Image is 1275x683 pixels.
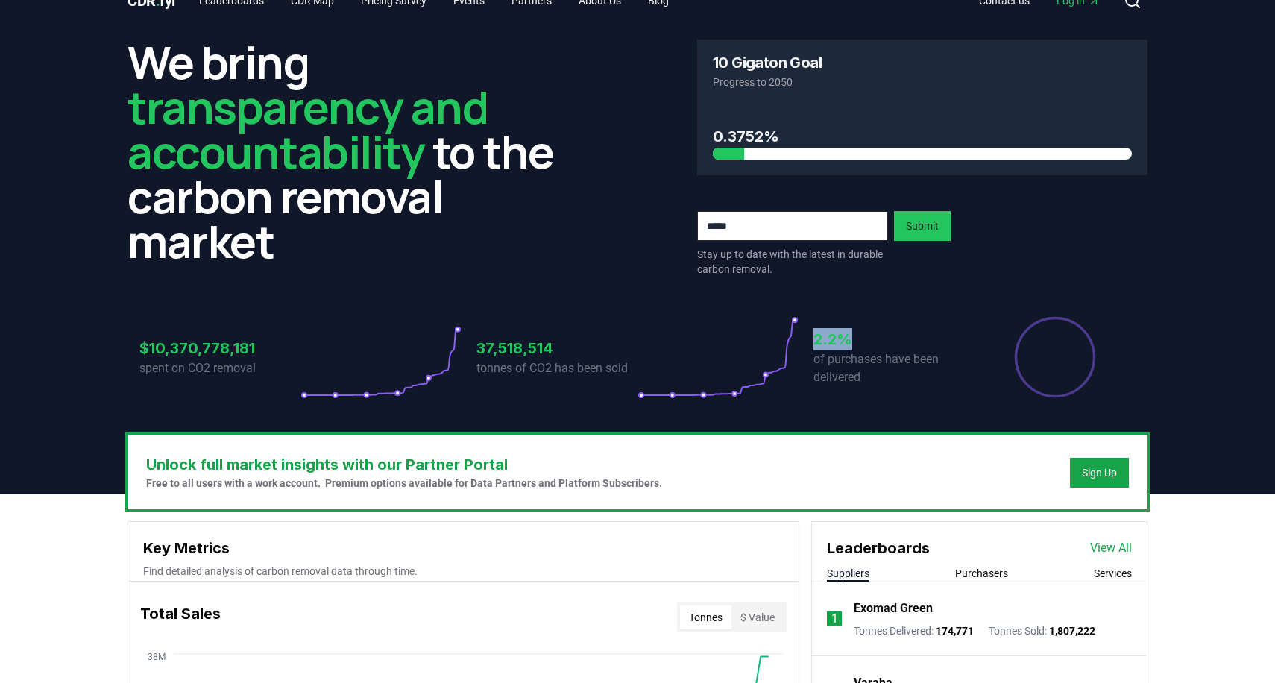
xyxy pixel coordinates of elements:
[143,537,784,559] h3: Key Metrics
[476,337,637,359] h3: 37,518,514
[731,605,784,629] button: $ Value
[713,55,822,70] h3: 10 Gigaton Goal
[1049,625,1095,637] span: 1,807,222
[989,623,1095,638] p: Tonnes Sold :
[680,605,731,629] button: Tonnes
[1090,539,1132,557] a: View All
[146,476,662,491] p: Free to all users with a work account. Premium options available for Data Partners and Platform S...
[1094,566,1132,581] button: Services
[713,125,1132,148] h3: 0.3752%
[143,564,784,579] p: Find detailed analysis of carbon removal data through time.
[955,566,1008,581] button: Purchasers
[827,537,930,559] h3: Leaderboards
[827,566,869,581] button: Suppliers
[697,247,888,277] p: Stay up to date with the latest in durable carbon removal.
[894,211,951,241] button: Submit
[813,328,975,350] h3: 2.2%
[148,652,166,662] tspan: 38M
[1070,458,1129,488] button: Sign Up
[936,625,974,637] span: 174,771
[139,337,300,359] h3: $10,370,778,181
[146,453,662,476] h3: Unlock full market insights with our Partner Portal
[713,75,1132,89] p: Progress to 2050
[1013,315,1097,399] div: Percentage of sales delivered
[854,623,974,638] p: Tonnes Delivered :
[854,599,933,617] a: Exomad Green
[1082,465,1117,480] a: Sign Up
[127,40,578,263] h2: We bring to the carbon removal market
[127,76,488,182] span: transparency and accountability
[813,350,975,386] p: of purchases have been delivered
[140,602,221,632] h3: Total Sales
[139,359,300,377] p: spent on CO2 removal
[476,359,637,377] p: tonnes of CO2 has been sold
[831,610,838,628] p: 1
